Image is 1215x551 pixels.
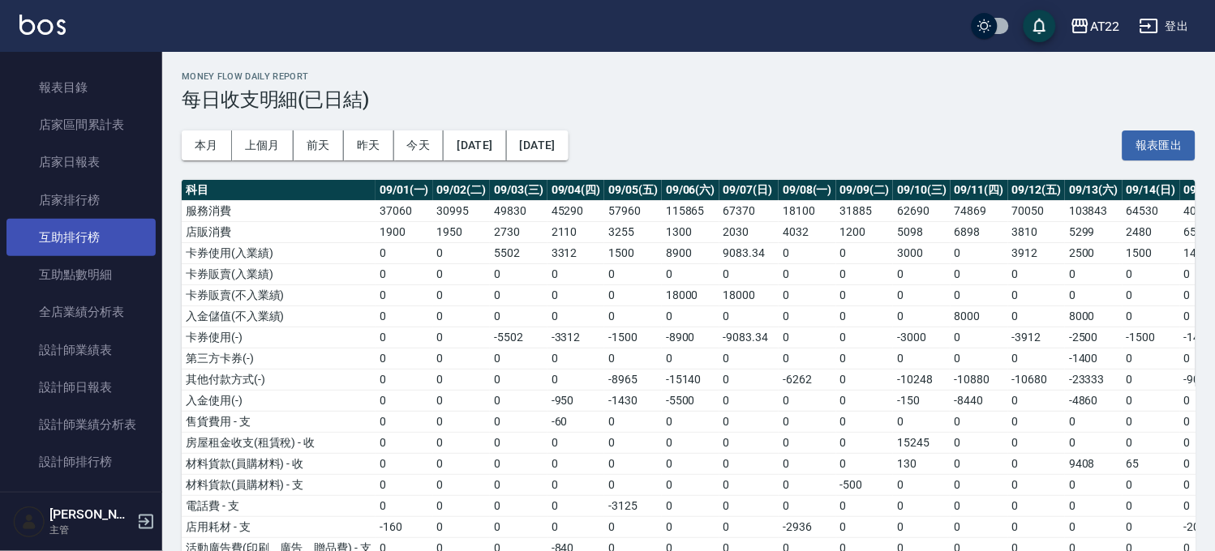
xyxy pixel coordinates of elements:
[49,506,132,523] h5: [PERSON_NAME]
[1123,130,1196,160] button: 報表匯出
[719,242,779,263] td: 9083.34
[662,180,719,201] th: 09/06(六)
[719,180,779,201] th: 09/07(日)
[6,143,156,181] a: 店家日報表
[376,411,433,432] td: 0
[547,242,605,263] td: 3312
[719,432,779,453] td: 0
[547,284,605,305] td: 0
[893,495,951,516] td: 0
[1008,284,1066,305] td: 0
[951,263,1008,284] td: 0
[662,516,719,537] td: 0
[547,474,605,495] td: 0
[182,242,376,263] td: 卡券使用(入業績)
[1065,263,1123,284] td: 0
[1123,474,1180,495] td: 0
[547,369,605,390] td: 0
[547,516,605,537] td: 0
[1065,432,1123,453] td: 0
[779,390,836,411] td: 0
[719,263,779,284] td: 0
[376,432,433,453] td: 0
[719,284,779,305] td: 18000
[490,200,547,221] td: 49830
[490,495,547,516] td: 0
[376,390,433,411] td: 0
[779,432,836,453] td: 0
[893,221,951,242] td: 5098
[719,369,779,390] td: 0
[1123,348,1180,369] td: 0
[604,432,662,453] td: 0
[836,432,894,453] td: 0
[182,348,376,369] td: 第三方卡券(-)
[1008,432,1066,453] td: 0
[1065,348,1123,369] td: -1400
[433,516,491,537] td: 0
[779,516,836,537] td: -2936
[893,369,951,390] td: -10248
[951,327,1008,348] td: 0
[294,130,344,160] button: 前天
[951,495,1008,516] td: 0
[1065,495,1123,516] td: 0
[779,284,836,305] td: 0
[182,88,1196,111] h3: 每日收支明細(已日結)
[1090,16,1120,36] div: AT22
[779,200,836,221] td: 18100
[490,369,547,390] td: 0
[893,200,951,221] td: 62690
[836,411,894,432] td: 0
[1065,242,1123,263] td: 2500
[1065,474,1123,495] td: 0
[893,348,951,369] td: 0
[836,495,894,516] td: 0
[1008,369,1066,390] td: -10680
[604,305,662,327] td: 0
[951,284,1008,305] td: 0
[719,390,779,411] td: 0
[182,263,376,284] td: 卡券販賣(入業績)
[433,453,491,474] td: 0
[433,180,491,201] th: 09/02(二)
[604,221,662,242] td: 3255
[779,327,836,348] td: 0
[1123,200,1180,221] td: 64530
[6,106,156,143] a: 店家區間累計表
[836,263,894,284] td: 0
[836,221,894,242] td: 1200
[662,432,719,453] td: 0
[182,284,376,305] td: 卡券販賣(不入業績)
[893,284,951,305] td: 0
[6,443,156,481] a: 設計師排行榜
[604,369,662,390] td: -8965
[182,453,376,474] td: 材料貨款(員購材料) - 收
[1064,10,1127,43] button: AT22
[836,327,894,348] td: 0
[49,523,132,537] p: 主管
[490,242,547,263] td: 5502
[433,474,491,495] td: 0
[433,348,491,369] td: 0
[433,305,491,327] td: 0
[893,180,951,201] th: 09/10(三)
[490,453,547,474] td: 0
[344,130,394,160] button: 昨天
[951,200,1008,221] td: 74869
[376,180,433,201] th: 09/01(一)
[779,305,836,327] td: 0
[1065,305,1123,327] td: 8000
[951,411,1008,432] td: 0
[376,200,433,221] td: 37060
[547,305,605,327] td: 0
[836,200,894,221] td: 31885
[490,516,547,537] td: 0
[376,495,433,516] td: 0
[893,474,951,495] td: 0
[1008,474,1066,495] td: 0
[376,348,433,369] td: 0
[779,263,836,284] td: 0
[893,432,951,453] td: 15245
[951,516,1008,537] td: 0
